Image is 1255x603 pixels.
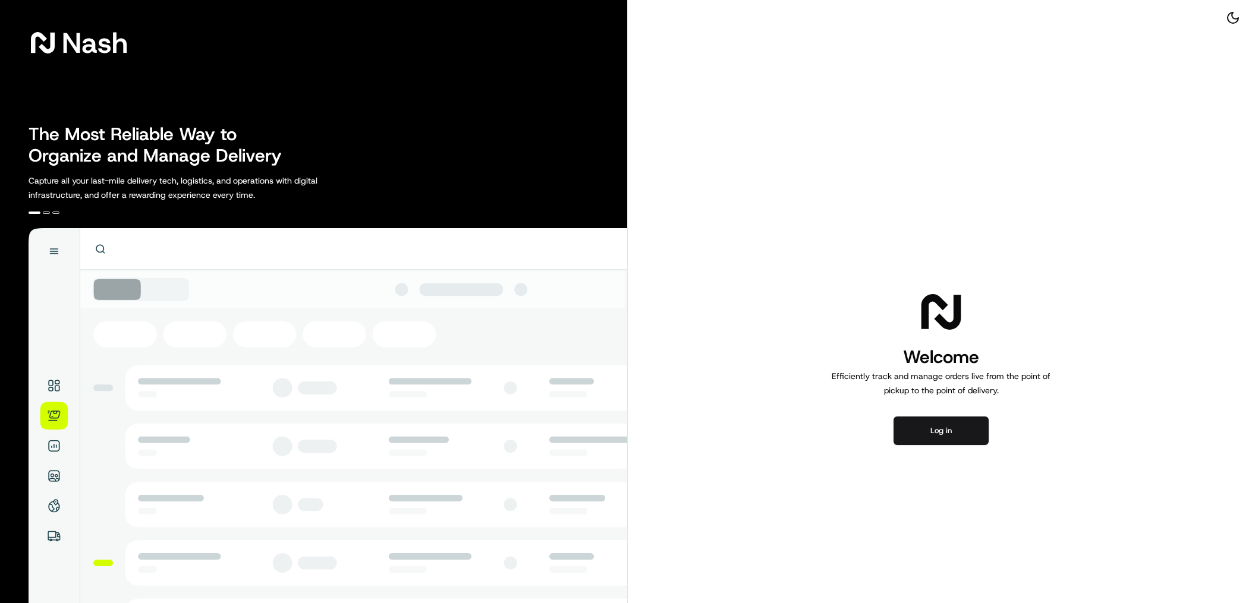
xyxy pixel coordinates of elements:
button: Log in [894,416,989,445]
p: Efficiently track and manage orders live from the point of pickup to the point of delivery. [827,369,1055,397]
h1: Welcome [827,345,1055,369]
p: Capture all your last-mile delivery tech, logistics, and operations with digital infrastructure, ... [29,173,371,202]
span: Nash [62,31,128,55]
h2: The Most Reliable Way to Organize and Manage Delivery [29,124,295,166]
